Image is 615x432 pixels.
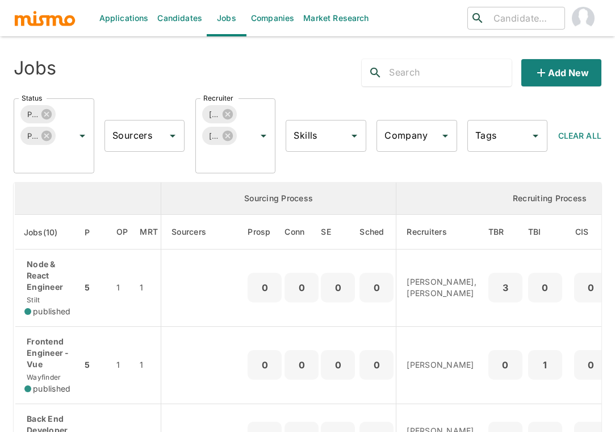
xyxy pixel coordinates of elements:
[357,215,396,250] th: Sched
[202,130,225,143] span: [PERSON_NAME]
[107,326,137,404] td: 1
[82,326,107,404] td: 5
[319,215,357,250] th: Sent Emails
[579,357,604,373] p: 0
[389,64,512,82] input: Search
[22,93,42,103] label: Status
[202,127,237,145] div: [PERSON_NAME]
[437,128,453,144] button: Open
[137,215,161,250] th: Market Research Total
[33,383,70,394] span: published
[325,357,350,373] p: 0
[20,130,44,143] span: Public
[24,373,61,381] span: Wayfinder
[493,280,518,296] p: 3
[486,215,525,250] th: To Be Reviewed
[407,276,476,299] p: [PERSON_NAME], [PERSON_NAME]
[289,357,314,373] p: 0
[24,226,73,239] span: Jobs(10)
[572,7,595,30] img: Carmen Vilachá
[533,280,558,296] p: 0
[82,250,107,327] td: 5
[533,357,558,373] p: 1
[252,280,277,296] p: 0
[346,128,362,144] button: Open
[579,280,604,296] p: 0
[137,326,161,404] td: 1
[24,259,73,293] p: Node & React Engineer
[407,359,476,371] p: [PERSON_NAME]
[364,280,389,296] p: 0
[107,215,137,250] th: Open Positions
[202,105,237,123] div: [PERSON_NAME]
[203,93,233,103] label: Recruiter
[285,215,319,250] th: Connections
[33,306,70,317] span: published
[493,357,518,373] p: 0
[528,128,543,144] button: Open
[14,57,56,80] h4: Jobs
[20,127,56,145] div: Public
[107,250,137,327] td: 1
[202,108,225,121] span: [PERSON_NAME]
[161,215,248,250] th: Sourcers
[558,131,601,140] span: Clear All
[24,336,73,370] p: Frontend Engineer - Vue
[325,280,350,296] p: 0
[165,128,181,144] button: Open
[14,10,76,27] img: logo
[364,357,389,373] p: 0
[525,215,565,250] th: To Be Interviewed
[161,182,396,215] th: Sourcing Process
[362,59,389,86] button: search
[248,215,285,250] th: Prospects
[137,250,161,327] td: 1
[252,357,277,373] p: 0
[20,105,56,123] div: Published
[289,280,314,296] p: 0
[256,128,271,144] button: Open
[20,108,44,121] span: Published
[489,10,560,26] input: Candidate search
[85,226,104,239] span: P
[396,215,486,250] th: Recruiters
[521,59,601,86] button: Add new
[24,296,40,304] span: Stilt
[74,128,90,144] button: Open
[82,215,107,250] th: Priority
